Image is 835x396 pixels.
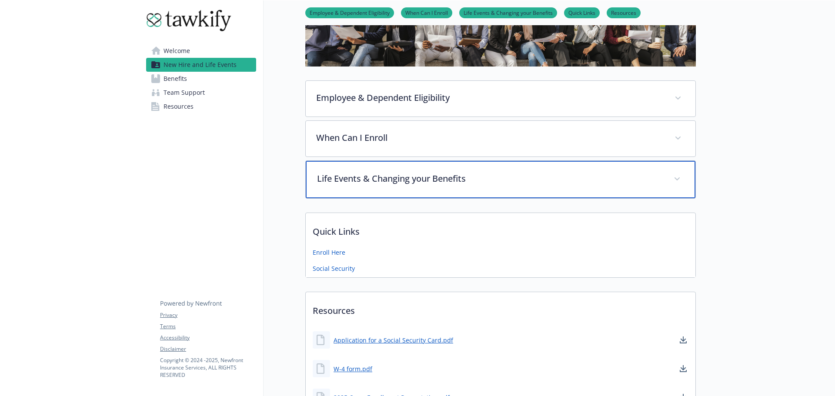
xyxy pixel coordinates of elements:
[146,100,256,113] a: Resources
[334,336,453,345] a: Application for a Social Security Card.pdf
[160,311,256,319] a: Privacy
[306,121,695,156] div: When Can I Enroll
[334,364,372,373] a: W-4 form.pdf
[164,72,187,86] span: Benefits
[164,86,205,100] span: Team Support
[401,8,452,17] a: When Can I Enroll
[306,292,695,324] p: Resources
[146,72,256,86] a: Benefits
[564,8,600,17] a: Quick Links
[678,363,688,374] a: download document
[164,100,194,113] span: Resources
[316,91,664,104] p: Employee & Dependent Eligibility
[160,323,256,330] a: Terms
[607,8,641,17] a: Resources
[306,213,695,245] p: Quick Links
[678,335,688,345] a: download document
[459,8,557,17] a: Life Events & Changing your Benefits
[305,8,394,17] a: Employee & Dependent Eligibility
[160,345,256,353] a: Disclaimer
[160,356,256,379] p: Copyright © 2024 - 2025 , Newfront Insurance Services, ALL RIGHTS RESERVED
[164,58,237,72] span: New Hire and Life Events
[146,58,256,72] a: New Hire and Life Events
[317,172,663,185] p: Life Events & Changing your Benefits
[306,161,695,198] div: Life Events & Changing your Benefits
[313,264,355,273] a: Social Security
[146,86,256,100] a: Team Support
[164,44,190,58] span: Welcome
[160,334,256,342] a: Accessibility
[313,248,345,257] a: Enroll Here
[306,81,695,116] div: Employee & Dependent Eligibility
[146,44,256,58] a: Welcome
[316,131,664,144] p: When Can I Enroll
